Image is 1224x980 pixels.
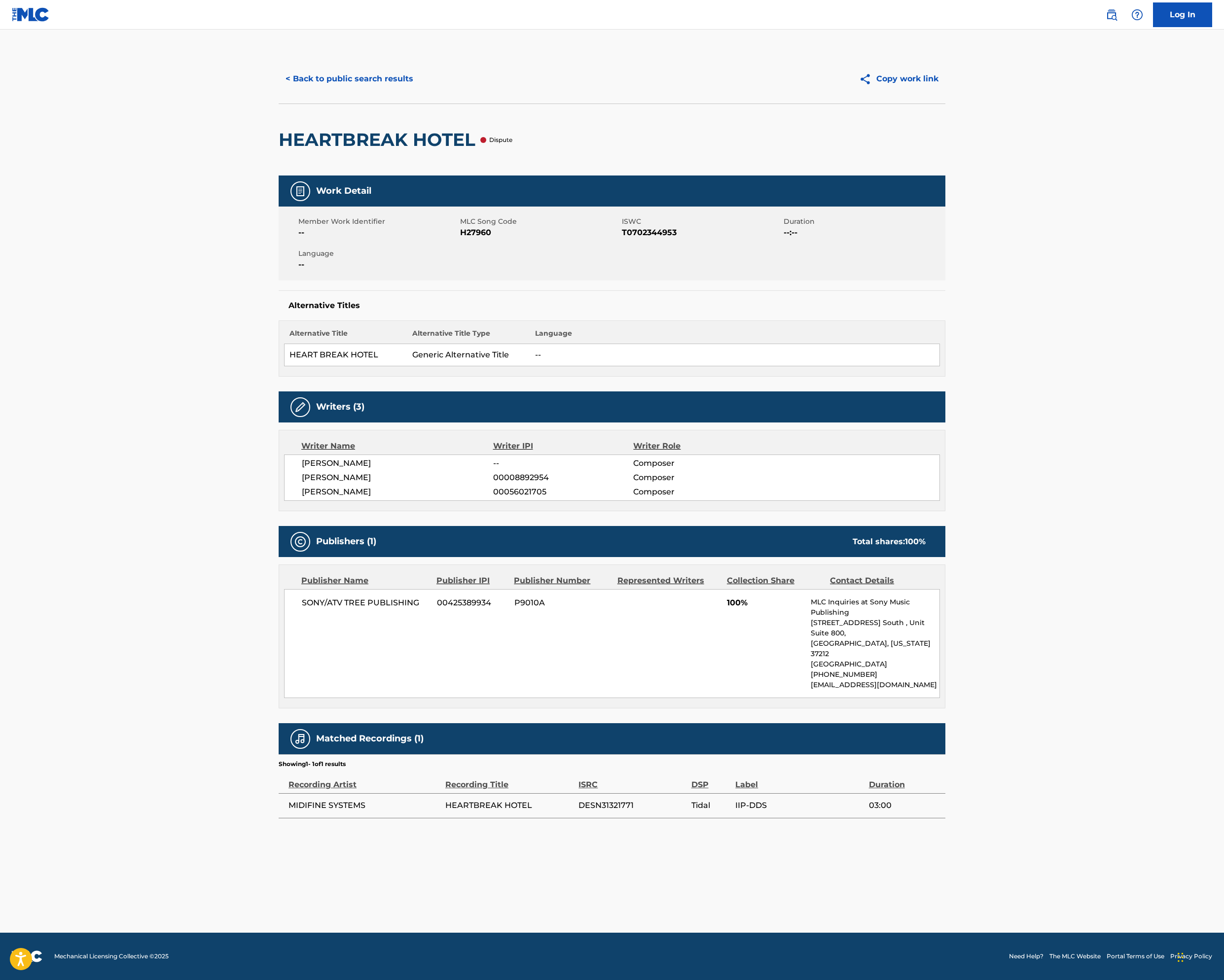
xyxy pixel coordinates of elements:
[407,344,530,366] td: Generic Alternative Title
[298,248,458,259] span: Language
[316,536,376,547] h5: Publishers (1)
[294,536,306,548] img: Publishers
[285,328,407,344] th: Alternative Title
[622,227,781,239] span: T0702344953
[445,800,574,811] span: HEARTBREAK HOTEL
[302,486,493,498] span: [PERSON_NAME]
[869,800,940,811] span: 03:00
[811,669,939,680] p: [PHONE_NUMBER]
[294,185,306,197] img: Work Detail
[633,486,761,498] span: Composer
[1049,952,1101,961] a: The MLC Website
[436,575,506,587] div: Publisher IPI
[735,769,864,791] div: Label
[1107,952,1164,961] a: Portal Terms of Use
[514,575,610,587] div: Publisher Number
[301,575,429,587] div: Publisher Name
[279,129,480,151] h2: HEARTBREAK HOTEL
[316,733,424,744] h5: Matched Recordings (1)
[811,659,939,669] p: [GEOGRAPHIC_DATA]
[784,216,943,227] span: Duration
[1106,9,1117,21] img: search
[301,440,493,452] div: Writer Name
[530,344,940,366] td: --
[302,597,430,609] span: SONY/ATV TREE PUBLISHING
[869,769,940,791] div: Duration
[407,328,530,344] th: Alternative Title Type
[493,440,634,452] div: Writer IPI
[298,216,458,227] span: Member Work Identifier
[489,136,512,144] p: Dispute
[285,344,407,366] td: HEART BREAK HOTEL
[279,760,346,769] p: Showing 1 - 1 of 1 results
[691,800,731,811] span: Tidal
[298,259,458,271] span: --
[727,597,803,609] span: 100%
[859,73,876,85] img: Copy work link
[302,457,493,469] span: [PERSON_NAME]
[1178,943,1184,972] div: Drag
[905,537,926,546] span: 100 %
[493,486,633,498] span: 00056021705
[811,597,939,618] p: MLC Inquiries at Sony Music Publishing
[853,536,926,548] div: Total shares:
[1175,933,1224,980] iframe: Chat Widget
[811,680,939,690] p: [EMAIL_ADDRESS][DOMAIN_NAME]
[54,952,169,961] span: Mechanical Licensing Collective © 2025
[633,472,761,484] span: Composer
[784,227,943,239] span: --:--
[12,7,50,22] img: MLC Logo
[12,950,42,962] img: logo
[288,769,440,791] div: Recording Artist
[811,638,939,659] p: [GEOGRAPHIC_DATA], [US_STATE] 37212
[493,472,633,484] span: 00008892954
[735,800,864,811] span: IIP-DDS
[514,597,610,609] span: P9010A
[1170,952,1212,961] a: Privacy Policy
[460,227,619,239] span: H27960
[578,769,686,791] div: ISRC
[294,733,306,745] img: Matched Recordings
[852,67,945,91] button: Copy work link
[622,216,781,227] span: ISWC
[1009,952,1044,961] a: Need Help?
[617,575,720,587] div: Represented Writers
[530,328,940,344] th: Language
[316,401,364,413] h5: Writers (3)
[1102,5,1121,25] a: Public Search
[316,185,371,197] h5: Work Detail
[279,67,420,91] button: < Back to public search results
[830,575,926,587] div: Contact Details
[633,457,761,469] span: Composer
[294,401,306,413] img: Writers
[578,800,686,811] span: DESN31321771
[1127,5,1147,25] div: Help
[460,216,619,227] span: MLC Song Code
[691,769,731,791] div: DSP
[727,575,823,587] div: Collection Share
[298,227,458,239] span: --
[811,618,939,638] p: [STREET_ADDRESS] South , Unit Suite 800,
[1153,2,1212,27] a: Log In
[437,597,507,609] span: 00425389934
[493,457,633,469] span: --
[302,472,493,484] span: [PERSON_NAME]
[445,769,574,791] div: Recording Title
[1131,9,1143,21] img: help
[288,301,936,311] h5: Alternative Titles
[633,440,761,452] div: Writer Role
[288,800,440,811] span: MIDIFINE SYSTEMS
